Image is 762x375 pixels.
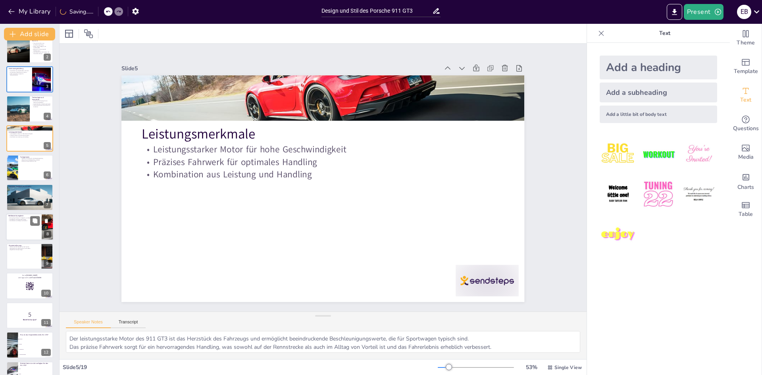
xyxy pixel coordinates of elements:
[522,363,541,371] div: 53 %
[9,70,30,71] p: Kombination aus Sportlichkeit und Luxus
[20,158,51,159] p: Vielzahl von Farben für individuelle Gestaltung
[44,54,51,61] div: 2
[737,4,751,20] button: E B
[6,273,53,299] div: 10
[9,67,30,70] p: Innenraumgestaltung
[9,276,51,279] p: and login with code
[737,183,754,192] span: Charts
[6,302,53,329] div: 11
[32,96,51,101] p: Technologie und Innovation
[730,52,762,81] div: Add ready made slides
[730,24,762,52] div: Change the overall theme
[600,106,717,123] div: Add a little bit of body text
[6,66,53,92] div: 3
[6,184,53,210] div: 7
[6,125,53,152] div: 5
[19,354,53,355] span: Alltagstauglichkeit
[402,2,476,314] div: Slide 5
[30,216,40,225] button: Duplicate Slide
[739,210,753,219] span: Table
[680,136,717,173] img: 3.jpeg
[600,176,637,213] img: 4.jpeg
[26,274,38,276] strong: [DOMAIN_NAME]
[32,100,51,103] p: Modernste Technologie für ein besseres Fahrerlebnis
[8,215,39,217] p: Wettbewerbsvergleich
[44,201,51,208] div: 7
[41,290,51,297] div: 10
[63,363,438,371] div: Slide 5 / 19
[319,7,412,366] p: Leistungsmerkmale
[640,176,677,213] img: 5.jpeg
[32,46,51,48] p: Design vereint Eleganz und Funktionalität
[20,334,51,336] p: Was ist das Hauptmerkmal des 911 GT3?
[667,4,682,20] button: Export to PowerPoint
[9,135,51,136] p: Präzises Fahrwerk für optimales Handling
[9,248,39,249] p: Begeisterung auf Rennstrecken und Straßen
[44,171,51,179] div: 6
[41,319,51,326] div: 11
[6,243,53,269] div: 9
[680,176,717,213] img: 6.jpeg
[9,274,51,277] p: Go to
[737,5,751,19] div: E B
[4,28,55,40] button: Add slide
[9,244,39,247] p: Zusammenfassung
[321,5,432,17] input: Insert title
[32,42,51,45] p: Porsche 911 GT3 ist ein Hochleistungsfahrzeug
[9,185,51,188] p: Customer Feedback and Insights
[8,219,39,220] p: Überlegene Leistungseigenschaften
[730,167,762,195] div: Add charts and graphs
[8,220,39,221] p: Kombination aus Design und Komfort
[9,73,30,76] p: Fahrerorientiertes Cockpit für Übersichtlichkeit
[9,131,51,133] p: Leistungsmerkmale
[32,37,51,42] p: Einführung in den Porsche 911 GT3
[307,5,394,362] p: Leistungsstarker Motor für hohe Geschwindigkeit
[19,368,53,369] span: Rot
[32,105,51,108] p: Fahrerassistenzsysteme erhöhen die Sicherheit
[9,71,30,73] p: Hochwertige Materialien für Komfort
[554,364,582,371] span: Single View
[734,67,758,76] span: Template
[600,136,637,173] img: 1.jpeg
[9,188,51,190] p: Kombination aus Sportlichkeit und Alltagstauglichkeit
[19,373,53,374] span: Blau
[111,319,146,328] button: Transcript
[6,155,53,181] div: 6
[730,195,762,224] div: Add a table
[20,362,51,367] p: Welche Farbe ist nicht verfügbar für den 911 GT3?
[44,142,51,149] div: 5
[730,138,762,167] div: Add images, graphics, shapes or video
[44,83,51,90] div: 3
[8,217,39,219] p: Einzigartiges Design im Vergleich zu anderen Sportwagen
[740,96,751,104] span: Text
[294,2,382,360] p: Präzises Fahrwerk für optimales Handling
[640,136,677,173] img: 2.jpeg
[19,339,53,340] span: Leistung
[738,153,754,162] span: Media
[66,331,580,353] textarea: Der leistungsstarke Motor des 911 GT3 ist das Herzstück des Fahrzeugs und ermöglicht beeindrucken...
[608,24,722,43] p: Text
[20,161,51,162] p: Ausdruck des persönlichen Stils
[9,187,51,189] p: Kunden schätzen Design und Leistung.
[44,231,51,238] div: 8
[20,156,51,158] p: Farboptionen
[44,113,51,120] div: 4
[6,5,54,18] button: My Library
[19,344,53,345] span: Design
[63,27,75,40] div: Layout
[32,48,51,51] p: Bekannt für herausragende Fahrleistungen
[600,216,637,253] img: 7.jpeg
[9,310,51,319] p: 5
[42,216,51,225] button: Delete Slide
[6,213,54,240] div: 8
[44,260,51,267] div: 9
[20,159,51,161] p: Klassische und lebhafte Töne verfügbar
[66,319,111,328] button: Speaker Notes
[730,81,762,110] div: Add text boxes
[41,349,51,356] div: 12
[9,133,51,135] p: Leistungsstarker Motor für hohe Geschwindigkeit
[32,103,51,105] p: Fortschrittliches Infotainment-System
[84,29,93,38] span: Position
[600,56,717,79] div: Add a heading
[23,319,37,321] strong: Bereit für das Quiz?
